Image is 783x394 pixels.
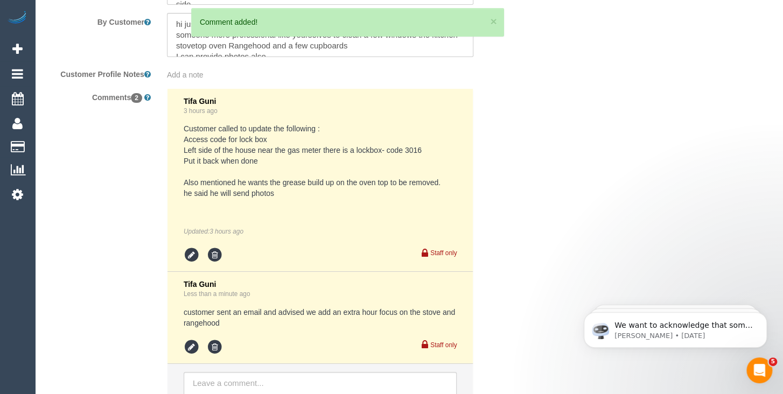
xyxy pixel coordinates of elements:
[200,17,496,27] div: Comment added!
[746,357,772,383] iframe: Intercom live chat
[38,13,159,27] label: By Customer
[131,93,142,103] span: 2
[184,97,216,105] span: Tifa Guni
[568,290,783,365] iframe: Intercom notifications message
[184,307,457,328] pre: customer sent an email and advised we add an extra hour focus on the stove and rangehood
[768,357,777,366] span: 5
[430,249,457,257] small: Staff only
[47,41,186,51] p: Message from Ellie, sent 1w ago
[184,228,243,235] em: Updated:
[167,71,204,79] span: Add a note
[184,107,218,115] a: 3 hours ago
[47,31,185,179] span: We want to acknowledge that some users may be experiencing lag or slower performance in our softw...
[184,280,216,289] span: Tifa Guni
[430,341,457,349] small: Staff only
[490,16,497,27] button: ×
[184,290,250,298] a: Less than a minute ago
[209,228,243,235] span: Oct 01, 2025 11:51
[38,65,159,80] label: Customer Profile Notes
[184,123,457,199] pre: Customer called to update the following : Access code for lock box Left side of the house near th...
[38,88,159,103] label: Comments
[6,11,28,26] img: Automaid Logo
